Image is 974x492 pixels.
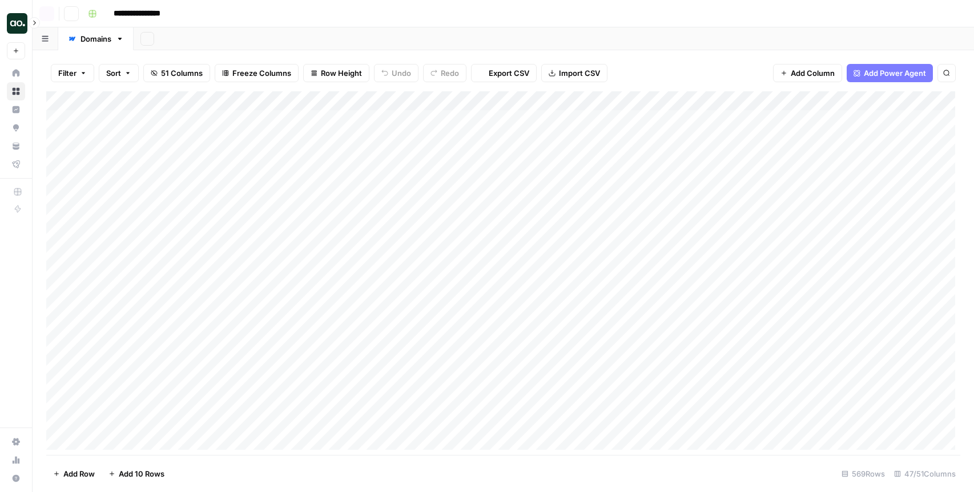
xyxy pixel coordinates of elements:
button: Row Height [303,64,369,82]
span: Filter [58,67,77,79]
button: Add Column [773,64,842,82]
button: Undo [374,64,418,82]
img: AO Internal Ops Logo [7,13,27,34]
span: Redo [441,67,459,79]
div: 569 Rows [837,465,890,483]
a: Flightpath [7,155,25,174]
a: Home [7,64,25,82]
button: Import CSV [541,64,607,82]
a: Opportunities [7,119,25,137]
button: Add Power Agent [847,64,933,82]
span: Sort [106,67,121,79]
span: Export CSV [489,67,529,79]
span: 51 Columns [161,67,203,79]
div: Domains [81,33,111,45]
a: Domains [58,27,134,50]
button: Add 10 Rows [102,465,171,483]
button: Redo [423,64,466,82]
button: Sort [99,64,139,82]
button: Freeze Columns [215,64,299,82]
button: Help + Support [7,469,25,487]
span: Add 10 Rows [119,468,164,479]
button: Workspace: AO Internal Ops [7,9,25,38]
a: Browse [7,82,25,100]
a: Insights [7,100,25,119]
span: Freeze Columns [232,67,291,79]
span: Row Height [321,67,362,79]
span: Add Power Agent [864,67,926,79]
a: Settings [7,433,25,451]
a: Usage [7,451,25,469]
span: Import CSV [559,67,600,79]
div: 47/51 Columns [890,465,960,483]
button: 51 Columns [143,64,210,82]
button: Add Row [46,465,102,483]
span: Add Row [63,468,95,479]
button: Filter [51,64,94,82]
span: Add Column [791,67,835,79]
a: Your Data [7,137,25,155]
button: Export CSV [471,64,537,82]
span: Undo [392,67,411,79]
